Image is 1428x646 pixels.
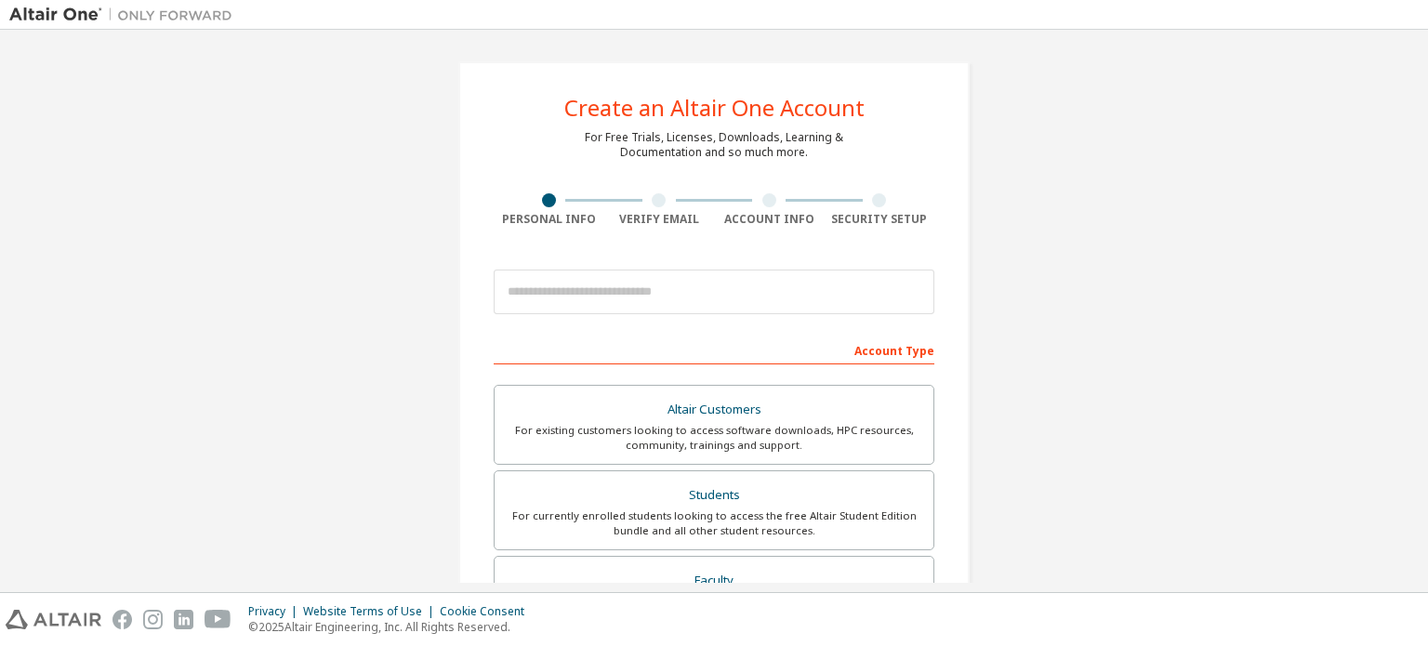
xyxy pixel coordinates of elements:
img: Altair One [9,6,242,24]
div: Create an Altair One Account [564,97,865,119]
img: youtube.svg [205,610,231,629]
img: linkedin.svg [174,610,193,629]
div: Account Info [714,212,825,227]
div: Verify Email [604,212,715,227]
img: instagram.svg [143,610,163,629]
div: Cookie Consent [440,604,535,619]
div: For existing customers looking to access software downloads, HPC resources, community, trainings ... [506,423,922,453]
img: altair_logo.svg [6,610,101,629]
div: Account Type [494,335,934,364]
div: Altair Customers [506,397,922,423]
div: Privacy [248,604,303,619]
p: © 2025 Altair Engineering, Inc. All Rights Reserved. [248,619,535,635]
div: For currently enrolled students looking to access the free Altair Student Edition bundle and all ... [506,508,922,538]
img: facebook.svg [112,610,132,629]
div: Personal Info [494,212,604,227]
div: For Free Trials, Licenses, Downloads, Learning & Documentation and so much more. [585,130,843,160]
div: Students [506,482,922,508]
div: Website Terms of Use [303,604,440,619]
div: Security Setup [825,212,935,227]
div: Faculty [506,568,922,594]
